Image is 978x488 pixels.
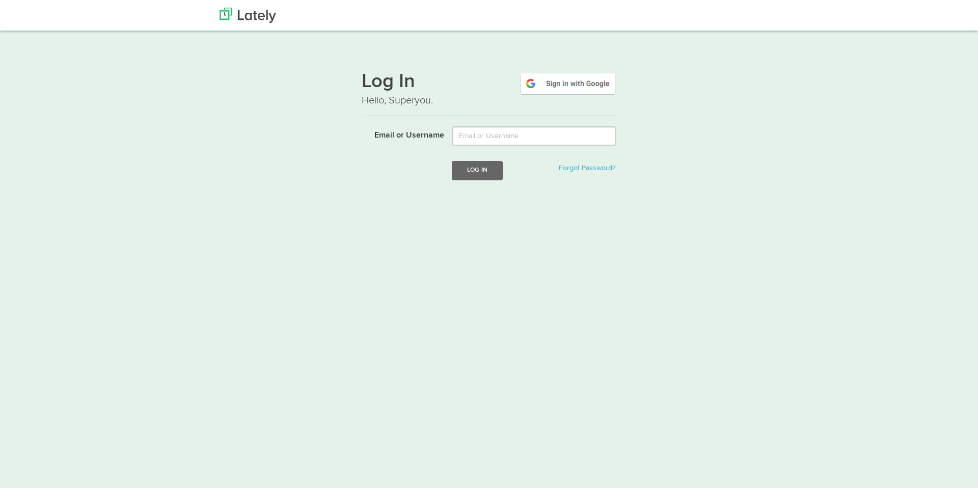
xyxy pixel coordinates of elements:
[362,93,616,108] p: Hello, Superyou.
[452,161,503,180] button: Log In
[362,72,616,93] h1: Log In
[519,72,616,95] img: google-signin.png
[559,165,615,172] a: Forgot Password?
[220,8,276,23] img: Lately
[354,126,444,142] label: Email or Username
[452,126,616,146] input: Email or Username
